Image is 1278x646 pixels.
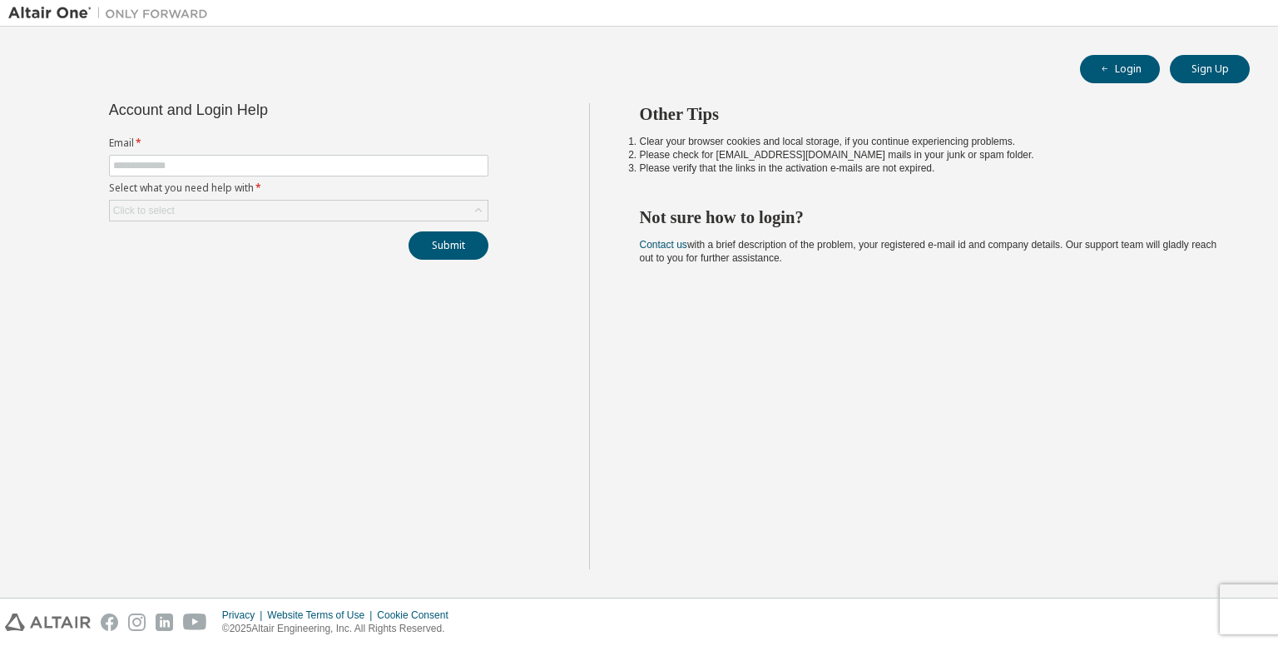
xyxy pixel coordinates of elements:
img: altair_logo.svg [5,614,91,631]
div: Click to select [110,201,488,221]
li: Please check for [EMAIL_ADDRESS][DOMAIN_NAME] mails in your junk or spam folder. [640,148,1221,161]
li: Clear your browser cookies and local storage, if you continue experiencing problems. [640,135,1221,148]
img: youtube.svg [183,614,207,631]
img: facebook.svg [101,614,118,631]
h2: Not sure how to login? [640,206,1221,228]
a: Contact us [640,239,687,251]
button: Login [1080,55,1160,83]
h2: Other Tips [640,103,1221,125]
button: Submit [409,231,488,260]
label: Select what you need help with [109,181,488,195]
div: Privacy [222,609,267,622]
div: Click to select [113,204,175,217]
p: © 2025 Altair Engineering, Inc. All Rights Reserved. [222,622,458,636]
div: Cookie Consent [377,609,458,622]
button: Sign Up [1170,55,1250,83]
span: with a brief description of the problem, your registered e-mail id and company details. Our suppo... [640,239,1217,264]
div: Website Terms of Use [267,609,377,622]
img: linkedin.svg [156,614,173,631]
label: Email [109,137,488,150]
img: Altair One [8,5,216,22]
img: instagram.svg [128,614,146,631]
div: Account and Login Help [109,103,413,117]
li: Please verify that the links in the activation e-mails are not expired. [640,161,1221,175]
